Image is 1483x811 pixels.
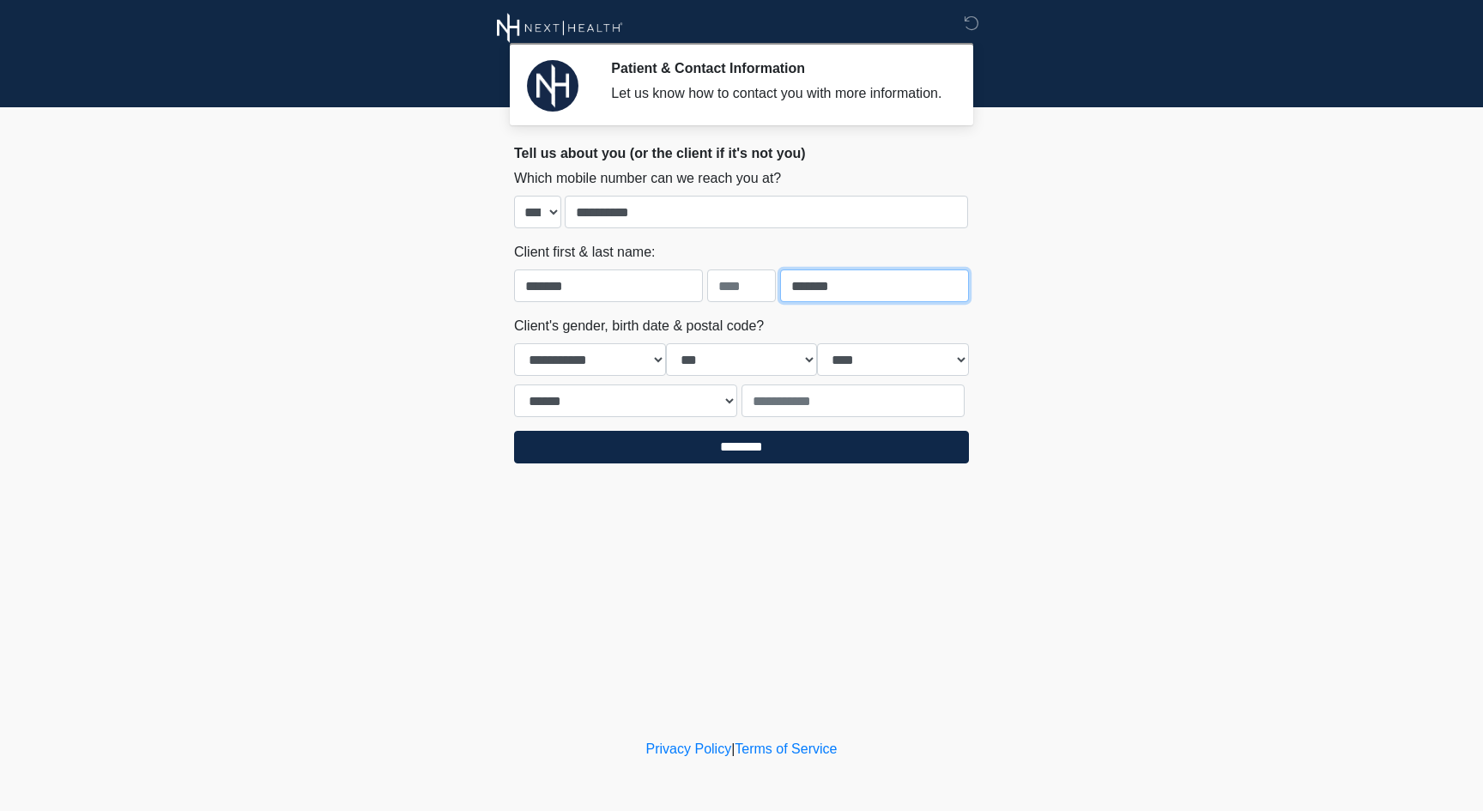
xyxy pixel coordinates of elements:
[514,168,781,189] label: Which mobile number can we reach you at?
[514,316,764,336] label: Client's gender, birth date & postal code?
[527,60,578,112] img: Agent Avatar
[731,741,735,756] a: |
[611,83,943,104] div: Let us know how to contact you with more information.
[611,60,943,76] h2: Patient & Contact Information
[735,741,837,756] a: Terms of Service
[646,741,732,756] a: Privacy Policy
[497,13,623,43] img: Next Health Wellness Logo
[514,242,656,263] label: Client first & last name:
[514,145,969,161] h2: Tell us about you (or the client if it's not you)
